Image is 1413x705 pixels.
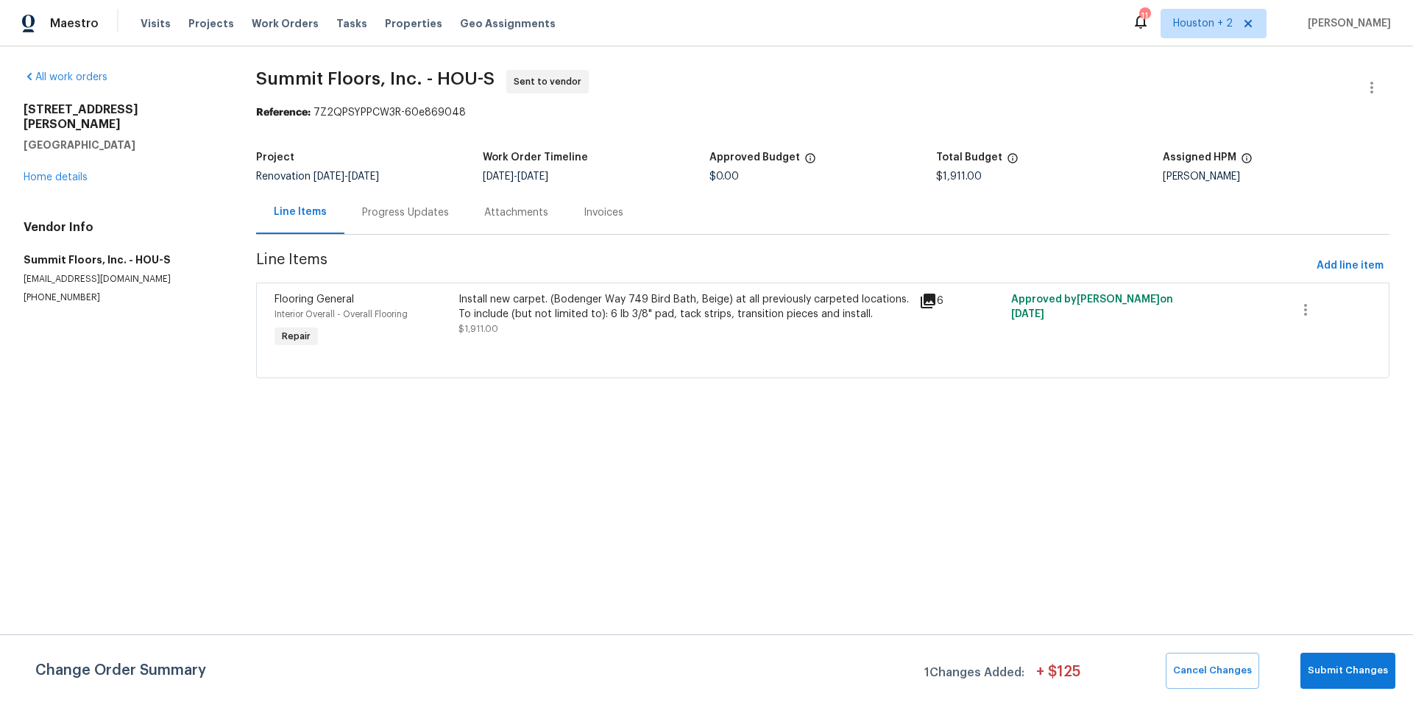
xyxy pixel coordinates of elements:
[188,16,234,31] span: Projects
[458,292,910,322] div: Install new carpet. (Bodenger Way 749 Bird Bath, Beige) at all previously carpeted locations. To ...
[1311,252,1389,280] button: Add line item
[24,102,221,132] h2: [STREET_ADDRESS][PERSON_NAME]
[24,172,88,183] a: Home details
[362,205,449,220] div: Progress Updates
[256,252,1311,280] span: Line Items
[348,171,379,182] span: [DATE]
[936,171,982,182] span: $1,911.00
[1007,152,1019,171] span: The total cost of line items that have been proposed by Opendoor. This sum includes line items th...
[517,171,548,182] span: [DATE]
[336,18,367,29] span: Tasks
[24,220,221,235] h4: Vendor Info
[484,205,548,220] div: Attachments
[256,152,294,163] h5: Project
[50,16,99,31] span: Maestro
[24,72,107,82] a: All work orders
[483,152,588,163] h5: Work Order Timeline
[1173,16,1233,31] span: Houston + 2
[709,171,739,182] span: $0.00
[1011,309,1044,319] span: [DATE]
[1163,152,1236,163] h5: Assigned HPM
[275,310,408,319] span: Interior Overall - Overall Flooring
[252,16,319,31] span: Work Orders
[314,171,379,182] span: -
[256,70,495,88] span: Summit Floors, Inc. - HOU-S
[709,152,800,163] h5: Approved Budget
[1011,294,1173,319] span: Approved by [PERSON_NAME] on
[24,291,221,304] p: [PHONE_NUMBER]
[514,74,587,89] span: Sent to vendor
[458,325,498,333] span: $1,911.00
[314,171,344,182] span: [DATE]
[1163,171,1389,182] div: [PERSON_NAME]
[256,105,1389,120] div: 7Z2QPSYPPCW3R-60e869048
[1241,152,1253,171] span: The hpm assigned to this work order.
[385,16,442,31] span: Properties
[24,273,221,286] p: [EMAIL_ADDRESS][DOMAIN_NAME]
[483,171,548,182] span: -
[256,171,379,182] span: Renovation
[460,16,556,31] span: Geo Assignments
[1139,9,1150,24] div: 11
[1317,257,1384,275] span: Add line item
[936,152,1002,163] h5: Total Budget
[274,205,327,219] div: Line Items
[24,252,221,267] h5: Summit Floors, Inc. - HOU-S
[276,329,316,344] span: Repair
[483,171,514,182] span: [DATE]
[804,152,816,171] span: The total cost of line items that have been approved by both Opendoor and the Trade Partner. This...
[1302,16,1391,31] span: [PERSON_NAME]
[141,16,171,31] span: Visits
[275,294,354,305] span: Flooring General
[584,205,623,220] div: Invoices
[24,138,221,152] h5: [GEOGRAPHIC_DATA]
[919,292,1002,310] div: 6
[256,107,311,118] b: Reference:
